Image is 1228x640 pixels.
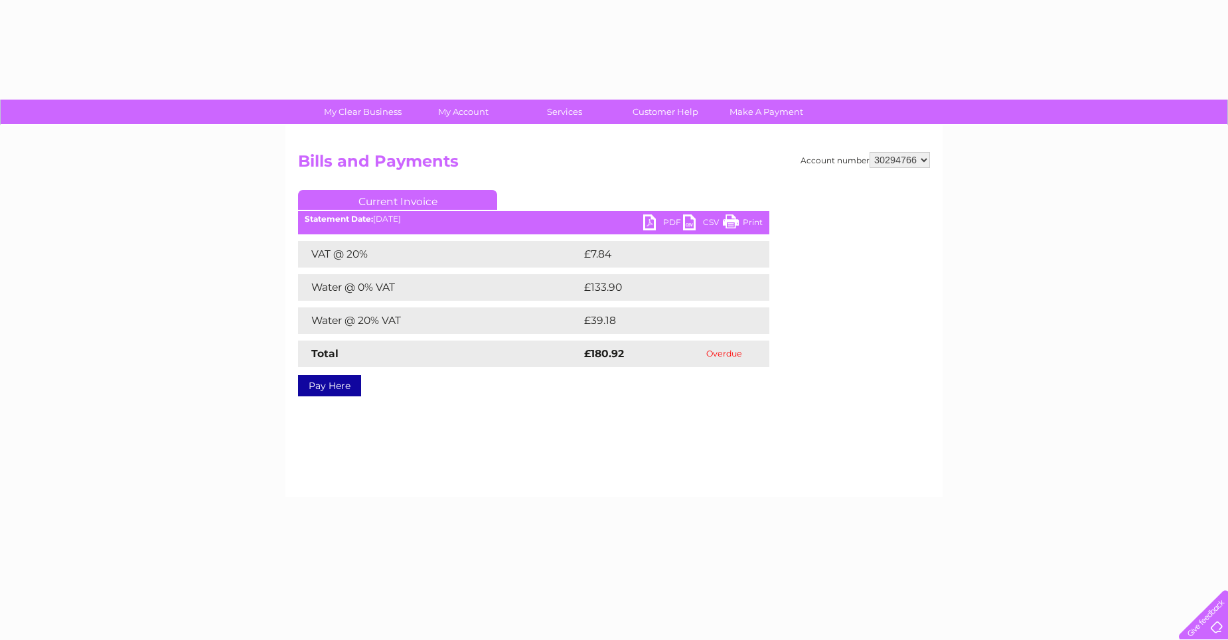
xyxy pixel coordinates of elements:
a: Services [510,100,619,124]
a: Current Invoice [298,190,497,210]
td: VAT @ 20% [298,241,581,268]
a: My Clear Business [308,100,418,124]
a: Make A Payment [712,100,821,124]
a: CSV [683,214,723,234]
td: Water @ 0% VAT [298,274,581,301]
strong: Total [311,347,339,360]
a: Customer Help [611,100,720,124]
a: Print [723,214,763,234]
td: Overdue [679,341,769,367]
b: Statement Date: [305,214,373,224]
a: My Account [409,100,518,124]
strong: £180.92 [584,347,624,360]
div: Account number [801,152,930,168]
td: £39.18 [581,307,741,334]
a: Pay Here [298,375,361,396]
div: [DATE] [298,214,769,224]
td: £7.84 [581,241,738,268]
h2: Bills and Payments [298,152,930,177]
td: Water @ 20% VAT [298,307,581,334]
td: £133.90 [581,274,745,301]
a: PDF [643,214,683,234]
